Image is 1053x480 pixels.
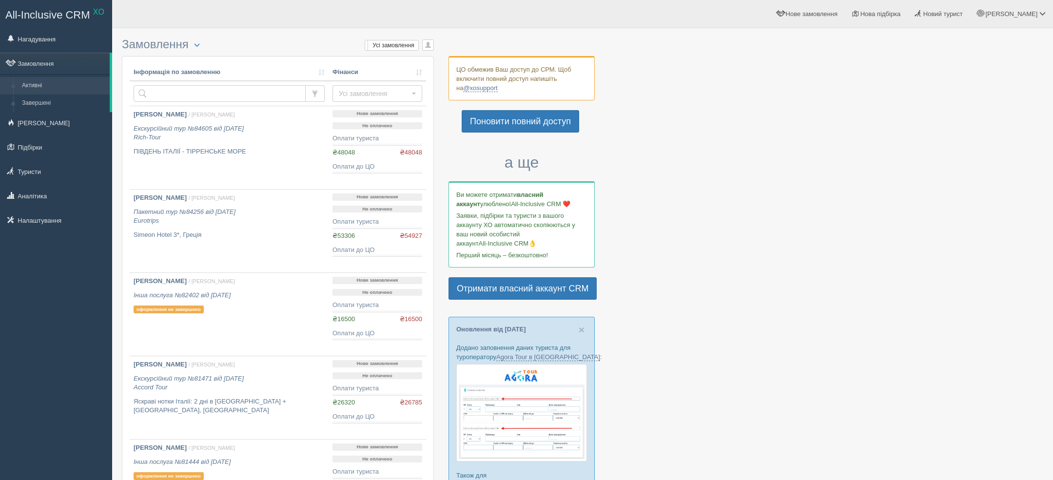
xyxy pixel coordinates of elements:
[332,68,422,77] a: Фінанси
[122,38,434,51] h3: Замовлення
[130,106,329,189] a: [PERSON_NAME] / [PERSON_NAME] Екскурсійний тур №84605 від [DATE]Rich-Tour ПІВДЕНЬ ІТАЛІЇ - ТІРРЕН...
[130,273,329,356] a: [PERSON_NAME] / [PERSON_NAME] Інша послуга №82402 від [DATE] оформлення не завершено
[18,77,110,95] a: Активні
[332,217,422,227] div: Оплати туриста
[189,112,235,117] span: / [PERSON_NAME]
[134,444,187,451] b: [PERSON_NAME]
[134,306,204,313] p: оформлення не завершено
[332,360,422,367] p: Нове замовлення
[134,68,325,77] a: Інформація по замовленню
[448,277,597,300] a: Отримати власний аккаунт CRM
[332,122,422,130] p: Не оплачено
[134,277,187,285] b: [PERSON_NAME]
[511,200,570,208] span: All-Inclusive CRM ❤️
[134,125,244,141] i: Екскурсійний тур №84605 від [DATE] Rich-Tour
[462,110,579,133] a: Поновити повний доступ
[189,195,235,201] span: / [PERSON_NAME]
[479,240,537,247] span: All-Inclusive CRM👌
[448,56,595,100] div: ЦО обмежив Ваш доступ до СРМ. Щоб включити повний доступ напишіть на
[134,458,231,465] i: Інша послуга №81444 від [DATE]
[332,134,422,143] div: Оплати туриста
[134,147,325,156] p: ПІВДЕНЬ ІТАЛІЇ - ТІРРЕНСЬКЕ МОРЕ
[496,353,600,361] a: Agora Tour в [GEOGRAPHIC_DATA]
[456,191,544,208] b: власний аккаунт
[456,343,587,362] p: Додано заповнення даних туриста для туроператору :
[463,84,497,92] a: @xosupport
[332,372,422,380] p: Не оплачено
[448,154,595,171] h3: а ще
[332,301,422,310] div: Оплати туриста
[332,412,422,422] div: Оплати до ЦО
[332,162,422,172] div: Оплати до ЦО
[332,206,422,213] p: Не оплачено
[134,472,204,480] p: оформлення не завершено
[18,95,110,112] a: Завершені
[860,10,901,18] span: Нова підбірка
[332,443,422,451] p: Нове замовлення
[400,231,422,241] span: ₴54927
[332,193,422,201] p: Нове замовлення
[579,324,585,335] span: ×
[339,89,409,98] span: Усі замовлення
[332,277,422,284] p: Нове замовлення
[189,445,235,451] span: / [PERSON_NAME]
[134,397,325,415] p: Яскраві нотки Італії: 2 дні в [GEOGRAPHIC_DATA] + [GEOGRAPHIC_DATA], [GEOGRAPHIC_DATA]
[332,467,422,477] div: Оплати туриста
[456,326,526,333] a: Оновлення від [DATE]
[400,398,422,407] span: ₴26785
[579,325,585,335] button: Close
[0,0,112,27] a: All-Inclusive CRM XO
[332,456,422,463] p: Не оплачено
[134,375,244,391] i: Екскурсійний тур №81471 від [DATE] Accord Tour
[332,246,422,255] div: Оплати до ЦО
[134,194,187,201] b: [PERSON_NAME]
[134,111,187,118] b: [PERSON_NAME]
[189,362,235,367] span: / [PERSON_NAME]
[400,315,422,324] span: ₴16500
[456,190,587,209] p: Ви можете отримати улюбленої
[332,149,355,156] span: ₴48048
[786,10,838,18] span: Нове замовлення
[332,232,355,239] span: ₴53306
[332,85,422,102] button: Усі замовлення
[332,329,422,338] div: Оплати до ЦО
[985,10,1037,18] span: [PERSON_NAME]
[130,356,329,439] a: [PERSON_NAME] / [PERSON_NAME] Екскурсійний тур №81471 від [DATE]Accord Tour Яскраві нотки Італії:...
[93,8,104,16] sup: XO
[134,208,235,225] i: Пакетний тур №84256 від [DATE] Eurotrips
[923,10,963,18] span: Новий турист
[332,384,422,393] div: Оплати туриста
[456,250,587,260] p: Перший місяць – безкоштовно!
[332,110,422,117] p: Нове замовлення
[134,85,306,102] input: Пошук за номером замовлення, ПІБ або паспортом туриста
[5,9,90,21] span: All-Inclusive CRM
[332,399,355,406] span: ₴26320
[400,148,422,157] span: ₴48048
[332,289,422,296] p: Не оплачено
[456,364,587,461] img: agora-tour-%D1%84%D0%BE%D1%80%D0%BC%D0%B0-%D0%B1%D1%80%D0%BE%D0%BD%D1%8E%D0%B2%D0%B0%D0%BD%D0%BD%...
[134,230,325,240] p: Simeon Hotel 3*, Греція
[456,211,587,248] p: Заявки, підбірки та туристи з вашого аккаунту ХО автоматично скопіюються у ваш новий особистий ак...
[332,315,355,323] span: ₴16500
[134,361,187,368] b: [PERSON_NAME]
[134,291,231,299] i: Інша послуга №82402 від [DATE]
[130,190,329,272] a: [PERSON_NAME] / [PERSON_NAME] Пакетний тур №84256 від [DATE]Eurotrips Simeon Hotel 3*, Греція
[365,40,419,50] label: Усі замовлення
[189,278,235,284] span: / [PERSON_NAME]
